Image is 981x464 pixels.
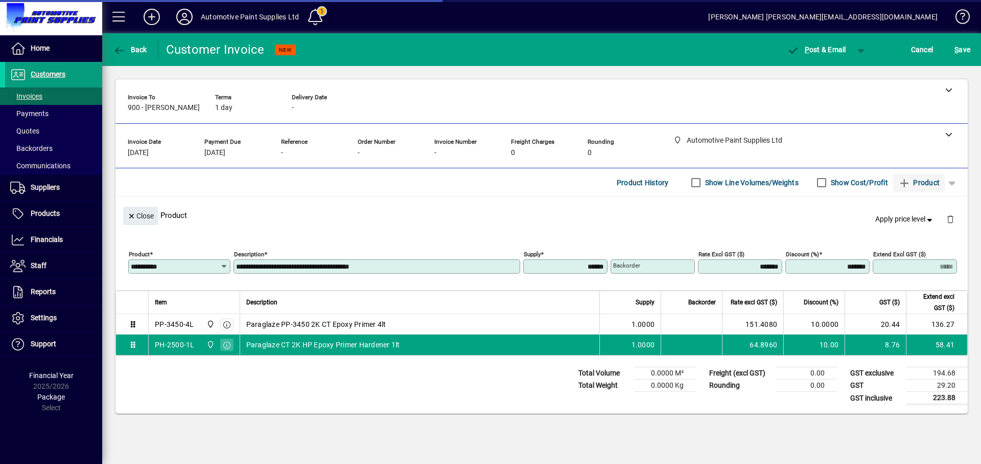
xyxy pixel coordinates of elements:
[5,201,102,227] a: Products
[168,8,201,26] button: Profile
[632,340,655,350] span: 1.0000
[5,36,102,61] a: Home
[5,175,102,201] a: Suppliers
[166,41,265,58] div: Customer Invoice
[573,367,635,380] td: Total Volume
[871,210,939,229] button: Apply price level
[954,46,959,54] span: S
[37,393,65,401] span: Package
[31,288,56,296] span: Reports
[829,178,888,188] label: Show Cost/Profit
[5,140,102,157] a: Backorders
[731,297,777,308] span: Rate excl GST ($)
[246,340,400,350] span: Paraglaze CT 2K HP Epoxy Primer Hardener 1lt
[636,297,655,308] span: Supply
[155,297,167,308] span: Item
[31,209,60,217] span: Products
[123,207,158,225] button: Close
[5,279,102,305] a: Reports
[845,314,906,335] td: 20.44
[5,253,102,279] a: Staff
[234,251,264,258] mat-label: Description
[292,104,294,112] span: -
[688,297,716,308] span: Backorder
[906,314,967,335] td: 136.27
[898,174,940,191] span: Product
[783,314,845,335] td: 10.0000
[201,9,299,25] div: Automotive Paint Supplies Ltd
[635,380,696,392] td: 0.0000 Kg
[281,149,283,157] span: -
[10,92,42,100] span: Invoices
[5,332,102,357] a: Support
[524,251,541,258] mat-label: Supply
[5,122,102,140] a: Quotes
[31,340,56,348] span: Support
[845,392,906,405] td: GST inclusive
[879,297,900,308] span: GST ($)
[128,149,149,157] span: [DATE]
[782,40,851,59] button: Post & Email
[5,105,102,122] a: Payments
[906,392,968,405] td: 223.88
[938,207,963,231] button: Delete
[776,367,837,380] td: 0.00
[110,40,150,59] button: Back
[948,2,968,35] a: Knowledge Base
[787,46,846,54] span: ost & Email
[204,149,225,157] span: [DATE]
[128,104,200,112] span: 900 - [PERSON_NAME]
[635,367,696,380] td: 0.0000 M³
[121,211,160,220] app-page-header-button: Close
[434,149,436,157] span: -
[875,214,935,225] span: Apply price level
[5,305,102,331] a: Settings
[573,380,635,392] td: Total Weight
[246,319,386,329] span: Paraglaze PP-3450 2K CT Epoxy Primer 4lt
[31,314,57,322] span: Settings
[704,367,776,380] td: Freight (excl GST)
[129,251,150,258] mat-label: Product
[204,319,216,330] span: Automotive Paint Supplies Ltd
[954,41,970,58] span: ave
[613,173,673,192] button: Product History
[704,380,776,392] td: Rounding
[127,208,154,225] span: Close
[729,319,777,329] div: 151.4080
[906,335,967,355] td: 58.41
[10,144,53,152] span: Backorders
[31,183,60,191] span: Suppliers
[805,46,809,54] span: P
[617,174,669,191] span: Product History
[155,340,195,350] div: PH-2500-1L
[913,291,954,314] span: Extend excl GST ($)
[102,40,158,59] app-page-header-button: Back
[31,235,63,244] span: Financials
[776,380,837,392] td: 0.00
[845,367,906,380] td: GST exclusive
[908,40,936,59] button: Cancel
[783,335,845,355] td: 10.00
[246,297,277,308] span: Description
[952,40,973,59] button: Save
[703,178,799,188] label: Show Line Volumes/Weights
[155,319,194,329] div: PP-3450-4L
[906,380,968,392] td: 29.20
[845,380,906,392] td: GST
[511,149,515,157] span: 0
[5,157,102,174] a: Communications
[10,127,39,135] span: Quotes
[10,162,71,170] span: Communications
[588,149,592,157] span: 0
[29,371,74,380] span: Financial Year
[613,262,640,269] mat-label: Backorder
[31,261,46,270] span: Staff
[215,104,232,112] span: 1 day
[698,251,744,258] mat-label: Rate excl GST ($)
[5,227,102,253] a: Financials
[906,367,968,380] td: 194.68
[786,251,819,258] mat-label: Discount (%)
[632,319,655,329] span: 1.0000
[279,47,292,53] span: NEW
[31,44,50,52] span: Home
